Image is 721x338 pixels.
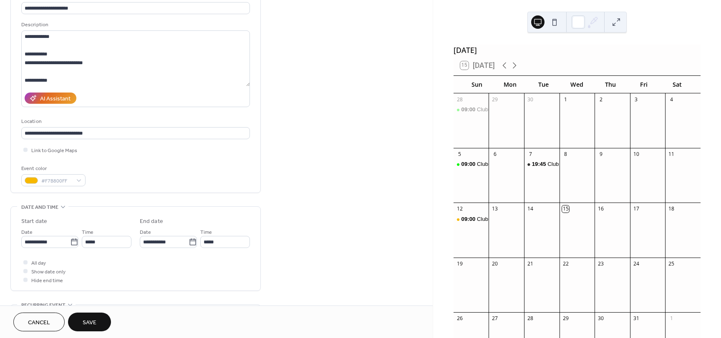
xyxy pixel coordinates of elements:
div: Location [21,117,248,126]
div: 28 [527,315,534,322]
span: #F7B800FF [41,177,72,185]
div: 14 [527,205,534,213]
div: 7 [527,151,534,158]
div: 29 [562,315,569,322]
div: Fri [627,76,660,93]
div: Club Meeting plus key note - The Watford Bronze Hoard by Laurie Elvin [524,160,560,168]
div: 5 [456,151,463,158]
div: Description [21,20,248,29]
div: 1 [668,315,675,322]
button: AI Assistant [25,93,76,104]
div: Tue [527,76,560,93]
div: 6 [492,151,499,158]
div: 9 [597,151,605,158]
div: 31 [633,315,640,322]
span: Link to Google Maps [31,146,77,155]
div: [DATE] [454,45,701,55]
div: End date [140,217,163,226]
div: 18 [668,205,675,213]
div: 1 [562,96,569,103]
div: Club Dig - Click Here [454,106,489,113]
button: Cancel [13,313,65,331]
div: Club Dig - Click Here [477,160,528,168]
div: Club Dig - Click Here [454,160,489,168]
div: 13 [492,205,499,213]
div: 26 [456,315,463,322]
div: 19 [456,260,463,267]
span: 09:00 [461,106,477,113]
div: 24 [633,260,640,267]
span: Hide end time [31,276,63,285]
span: 09:00 [461,215,477,223]
div: 12 [456,205,463,213]
div: 11 [668,151,675,158]
div: 23 [597,260,605,267]
div: 30 [527,96,534,103]
div: Club Dig - Click Here [477,106,528,113]
div: 22 [562,260,569,267]
span: Date and time [21,203,58,212]
div: 30 [597,315,605,322]
div: Wed [560,76,594,93]
span: Cancel [28,318,50,327]
button: Save [68,313,111,331]
span: Show date only [31,268,66,276]
div: 10 [633,151,640,158]
div: 8 [562,151,569,158]
div: 27 [492,315,499,322]
span: 09:00 [461,160,477,168]
div: Start date [21,217,47,226]
span: Time [82,228,93,237]
span: Save [83,318,96,327]
span: 19:45 [532,160,547,168]
div: 29 [492,96,499,103]
div: Club Dig - Click Here [477,215,528,223]
span: Recurring event [21,301,66,310]
div: AI Assistant [40,95,71,103]
div: 16 [597,205,605,213]
div: 15 [562,205,569,213]
div: 21 [527,260,534,267]
div: Sat [660,76,694,93]
span: Time [200,228,212,237]
div: Mon [494,76,527,93]
div: 28 [456,96,463,103]
div: Event color [21,164,84,173]
span: All day [31,259,46,268]
span: Date [140,228,151,237]
div: 3 [633,96,640,103]
div: Thu [594,76,627,93]
div: 25 [668,260,675,267]
span: Date [21,228,33,237]
div: 4 [668,96,675,103]
div: 20 [492,260,499,267]
div: Sun [460,76,494,93]
div: 2 [597,96,605,103]
div: Club Dig - Click Here [454,215,489,223]
div: 17 [633,205,640,213]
